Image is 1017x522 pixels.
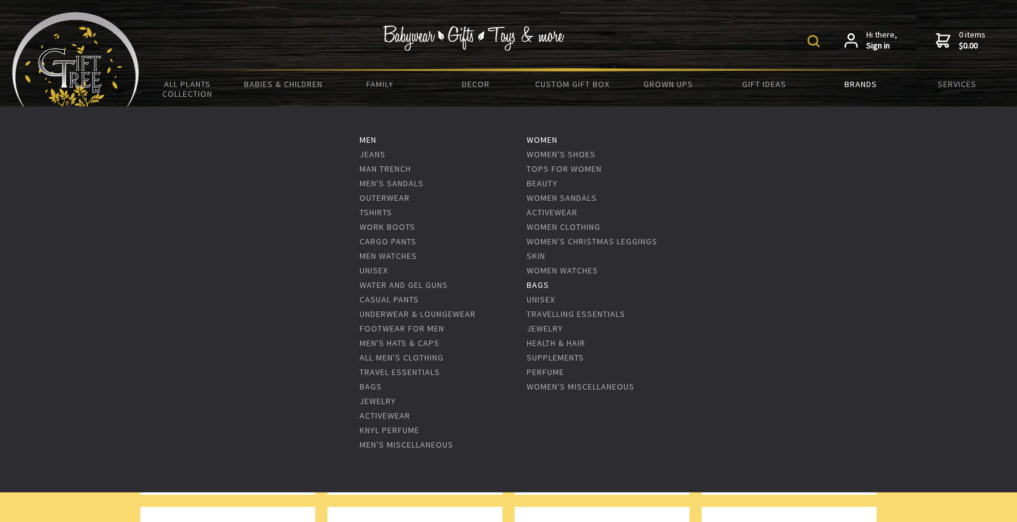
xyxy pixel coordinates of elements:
a: Cargo Pants [360,236,416,247]
a: Man Trench [360,163,411,174]
a: Hi there,Sign in [844,30,897,51]
a: Women's Christmas Leggings [527,236,657,247]
a: Gift Ideas [716,71,812,97]
a: Casual Pants [360,294,419,305]
a: Services [909,71,1005,97]
a: Decor [428,71,524,97]
a: Skin [527,250,545,261]
a: Men [360,134,377,145]
a: Family [332,71,428,97]
a: Water and Gel Guns [360,279,448,290]
a: Women's Miscellaneous [527,381,634,392]
a: Outerwear [360,192,410,203]
a: Grown Ups [620,71,716,97]
a: Women's shoes [527,149,596,160]
a: Tops for Women [527,163,602,174]
img: Babywear - Gifts - Toys & more [383,25,564,51]
a: Work Boots [360,221,415,232]
a: Underwear & Loungewear [360,308,476,319]
span: Hi there, [866,30,897,51]
a: Custom Gift Box [524,71,620,97]
a: Women Clothing [527,221,601,232]
a: Jeans [360,149,386,160]
img: Babyware - Gifts - Toys and more... [12,12,139,113]
a: Footwear For Men [360,323,444,334]
strong: $0.00 [959,41,986,51]
a: Men's Sandals [360,178,424,189]
a: All Men's Clothing [360,352,444,363]
a: Women Sandals [527,192,597,203]
a: Perfume [527,367,564,377]
a: Supplements [527,352,584,363]
a: Jewelry [360,396,396,406]
a: Men Watches [360,250,417,261]
a: Travel Essentials [360,367,440,377]
a: Babies & Children [235,71,332,97]
a: All Plants Collection [139,71,235,106]
span: 0 items [959,29,986,51]
a: ActiveWear [527,207,578,218]
strong: Sign in [866,41,897,51]
a: Beauty [527,178,558,189]
img: product search [808,35,820,47]
a: Bags [360,381,382,392]
a: UniSex [360,265,388,276]
a: Travelling Essentials [527,308,625,319]
a: Knyl Perfume [360,425,420,436]
a: Bags [527,279,549,290]
a: Brands [812,71,909,97]
a: Health & Hair [527,338,585,348]
a: 0 items$0.00 [936,30,986,51]
a: Jewelry [527,323,563,334]
a: UniSex [527,294,555,305]
a: ActiveWear [360,410,410,421]
a: Men's Miscellaneous [360,439,453,450]
a: Men's Hats & Caps [360,338,439,348]
a: Women Watches [527,265,598,276]
a: Women [527,134,558,145]
a: Tshirts [360,207,392,218]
